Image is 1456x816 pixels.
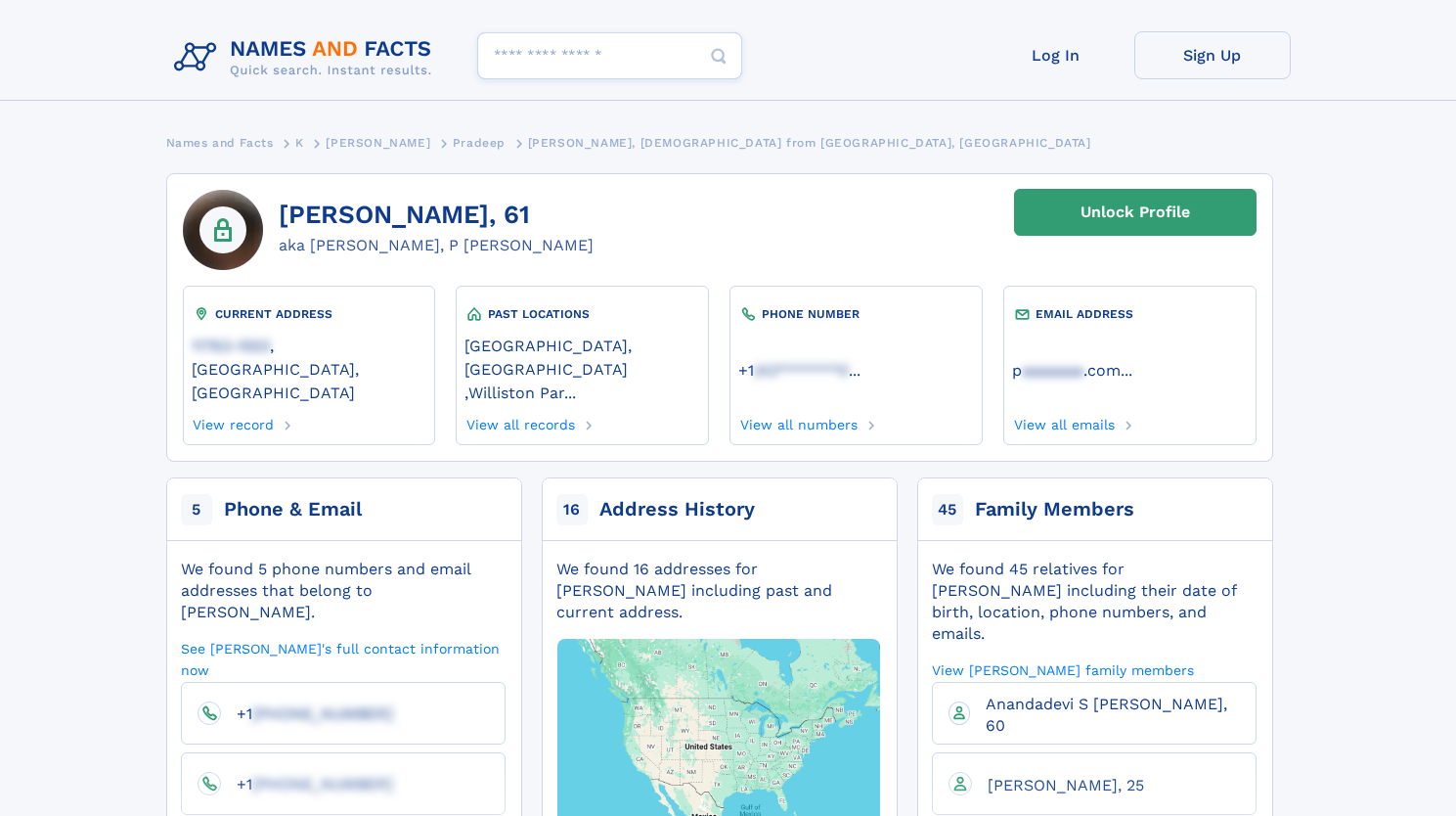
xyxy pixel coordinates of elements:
[221,703,393,722] a: +1[PHONE_NUMBER]
[978,31,1134,79] a: Log In
[468,382,576,402] a: Williston Par...
[1012,361,1247,380] a: ...
[1014,189,1257,236] a: Unlock Profile
[181,494,212,525] span: 5
[1081,190,1190,235] div: Unlock Profile
[453,130,506,155] a: Pradeep
[221,774,393,793] a: +1[PHONE_NUMBER]
[1134,31,1291,79] a: Sign Up
[556,559,881,623] div: We found 16 addresses for [PERSON_NAME] including past and current address.
[528,136,1091,150] span: [PERSON_NAME], [DEMOGRAPHIC_DATA] from [GEOGRAPHIC_DATA], [GEOGRAPHIC_DATA]
[932,494,963,525] span: 45
[464,335,699,379] a: [GEOGRAPHIC_DATA], [GEOGRAPHIC_DATA]
[166,130,274,155] a: Names and Facts
[464,411,575,432] a: View all records
[295,130,304,155] a: K
[738,304,973,324] div: PHONE NUMBER
[464,304,699,324] div: PAST LOCATIONS
[1012,411,1115,432] a: View all emails
[224,496,362,523] div: Phone & Email
[556,494,588,525] span: 16
[477,32,742,79] input: search input
[986,695,1227,735] span: Anandadevi S [PERSON_NAME], 60
[932,660,1194,679] a: View [PERSON_NAME] family members
[1012,359,1121,380] a: paaaaaaa.com
[975,496,1134,523] div: Family Members
[738,361,973,380] a: ...
[192,337,270,355] span: 11763-1553
[988,776,1144,794] span: [PERSON_NAME], 25
[279,201,594,230] h1: [PERSON_NAME], 61
[279,234,594,257] div: aka [PERSON_NAME], P [PERSON_NAME]
[252,775,393,793] span: [PHONE_NUMBER]
[326,130,430,155] a: [PERSON_NAME]
[192,335,426,402] a: 11763-1553, [GEOGRAPHIC_DATA], [GEOGRAPHIC_DATA]
[970,694,1239,734] a: Anandadevi S [PERSON_NAME], 60
[192,304,426,324] div: CURRENT ADDRESS
[166,31,448,84] img: Logo Names and Facts
[295,136,304,150] span: K
[599,496,755,523] div: Address History
[972,775,1144,793] a: [PERSON_NAME], 25
[181,559,506,623] div: We found 5 phone numbers and email addresses that belong to [PERSON_NAME].
[192,411,275,432] a: View record
[326,136,430,150] span: [PERSON_NAME]
[1022,361,1083,380] span: aaaaaaa
[181,639,506,679] a: See [PERSON_NAME]'s full contact information now
[453,136,506,150] span: Pradeep
[1012,304,1247,324] div: EMAIL ADDRESS
[932,559,1257,645] div: We found 45 relatives for [PERSON_NAME] including their date of birth, location, phone numbers, a...
[738,411,858,432] a: View all numbers
[252,704,393,723] span: [PHONE_NUMBER]
[464,324,699,411] div: ,
[695,32,742,80] button: Search Button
